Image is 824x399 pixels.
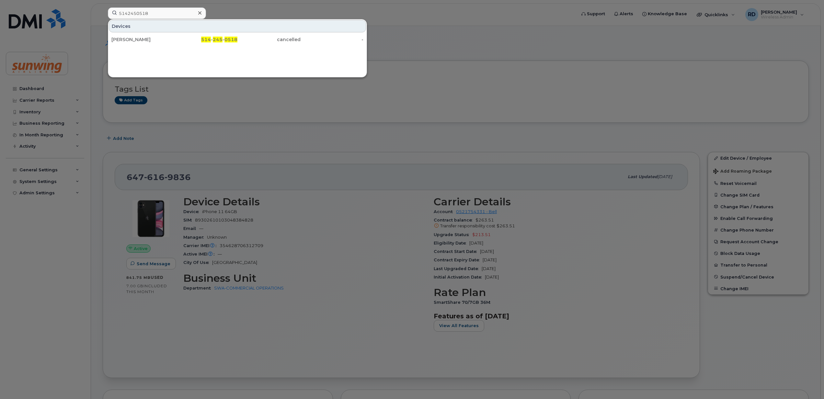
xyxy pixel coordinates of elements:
div: [PERSON_NAME] [111,36,175,43]
span: 245 [213,37,223,42]
div: - [301,36,364,43]
div: cancelled [237,36,301,43]
div: - - [175,36,238,43]
span: 0518 [224,37,237,42]
a: [PERSON_NAME]514-245-0518cancelled- [109,34,366,45]
span: 514 [201,37,211,42]
div: Devices [109,20,366,32]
